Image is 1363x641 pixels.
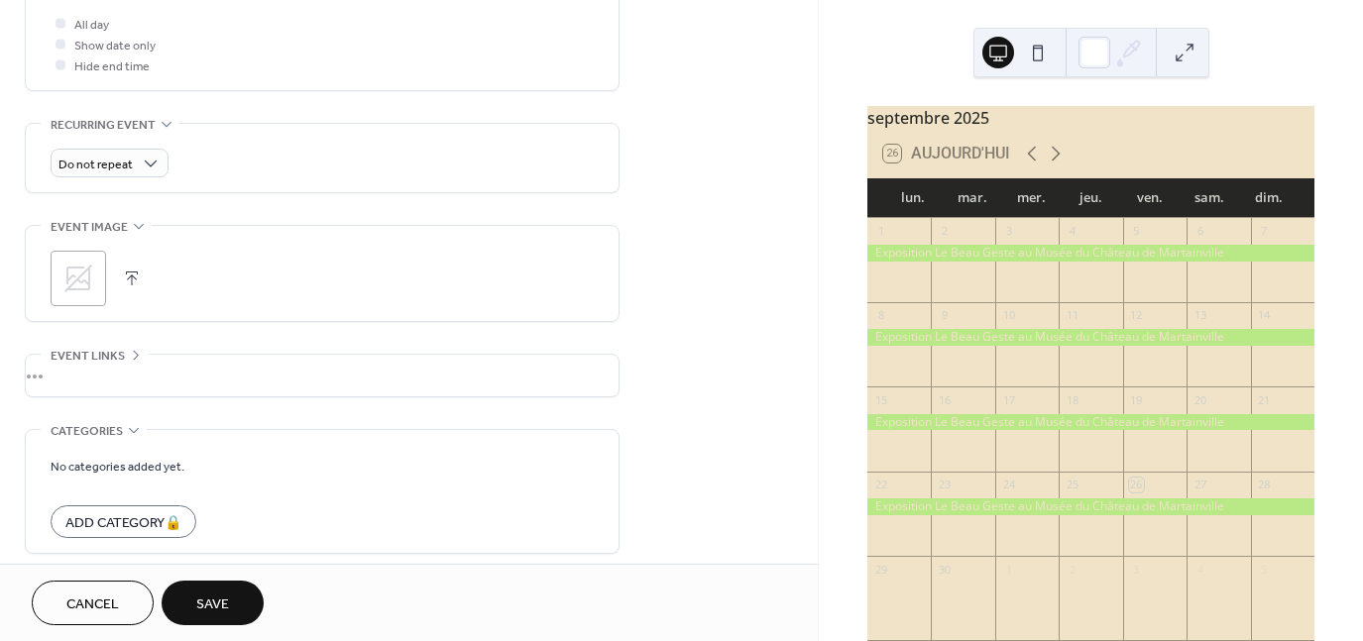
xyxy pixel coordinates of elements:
div: Exposition Le Beau Geste au Musée du Château de Martainville [867,414,1314,431]
div: lun. [883,178,943,218]
div: ven. [1120,178,1180,218]
div: Exposition Le Beau Geste au Musée du Château de Martainville [867,329,1314,346]
button: Save [162,581,264,625]
div: jeu. [1062,178,1121,218]
div: 5 [1257,562,1272,577]
div: 14 [1257,308,1272,323]
div: 19 [1129,392,1144,407]
span: Hide end time [74,56,150,77]
div: Exposition Le Beau Geste au Musée du Château de Martainville [867,498,1314,515]
div: 3 [1001,224,1016,239]
div: 11 [1065,308,1079,323]
div: ••• [26,355,619,396]
div: 5 [1129,224,1144,239]
div: 1 [1001,562,1016,577]
div: mer. [1002,178,1062,218]
span: Save [196,594,229,615]
div: 16 [937,392,952,407]
span: Do not repeat [58,154,133,176]
span: No categories added yet. [51,457,184,478]
span: Event image [51,217,128,238]
div: dim. [1239,178,1299,218]
div: 2 [1065,562,1079,577]
div: 9 [937,308,952,323]
span: Cancel [66,594,119,615]
div: mar. [943,178,1002,218]
div: 6 [1193,224,1207,239]
span: All day [74,15,109,36]
div: 3 [1129,562,1144,577]
div: septembre 2025 [867,106,1314,130]
div: 28 [1257,478,1272,492]
div: ; [51,251,106,306]
div: 22 [873,478,888,492]
div: 21 [1257,392,1272,407]
div: 10 [1001,308,1016,323]
div: 2 [937,224,952,239]
div: 26 [1129,478,1144,492]
div: Exposition Le Beau Geste au Musée du Château de Martainville [867,245,1314,262]
div: 30 [937,562,952,577]
div: 13 [1193,308,1207,323]
button: Cancel [32,581,154,625]
div: 29 [873,562,888,577]
span: Categories [51,421,123,442]
div: 20 [1193,392,1207,407]
div: 1 [873,224,888,239]
div: 4 [1065,224,1079,239]
div: 23 [937,478,952,492]
div: 17 [1001,392,1016,407]
div: 7 [1257,224,1272,239]
div: 12 [1129,308,1144,323]
span: Recurring event [51,115,156,136]
div: sam. [1180,178,1239,218]
div: 15 [873,392,888,407]
div: 24 [1001,478,1016,492]
div: 4 [1193,562,1207,577]
div: 25 [1065,478,1079,492]
div: 27 [1193,478,1207,492]
span: Event links [51,346,125,367]
div: 18 [1065,392,1079,407]
div: 8 [873,308,888,323]
span: Show date only [74,36,156,56]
